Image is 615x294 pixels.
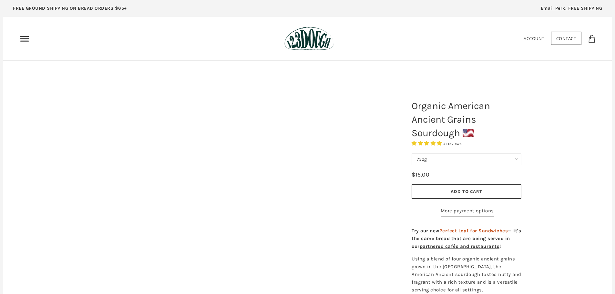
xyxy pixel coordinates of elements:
a: Contact [551,32,582,45]
nav: Primary [19,34,30,44]
a: Organic American Ancient Grains Sourdough 🇺🇸 [81,93,386,287]
span: Add to Cart [451,188,482,194]
span: Email Perk: FREE SHIPPING [541,5,602,11]
a: Email Perk: FREE SHIPPING [531,3,612,17]
button: Add to Cart [412,184,521,199]
span: Using a blend of four organic ancient grains grown in the [GEOGRAPHIC_DATA], the American Ancient... [412,256,521,293]
span: 41 reviews [443,142,462,146]
img: 123Dough Bakery [284,26,334,51]
a: partnered cafés and restaurants [420,243,500,249]
a: FREE GROUND SHIPPING ON BREAD ORDERS $65+ [3,3,137,17]
p: FREE GROUND SHIPPING ON BREAD ORDERS $65+ [13,5,127,12]
span: Perfect Loaf for Sandwiches [439,228,508,234]
span: 4.93 stars [412,140,443,146]
a: More payment options [441,207,494,217]
h1: Organic American Ancient Grains Sourdough 🇺🇸 [407,96,526,143]
a: Account [524,35,544,41]
strong: Try our new — it's the same bread that are being served in our ! [412,228,521,249]
div: $15.00 [412,170,429,179]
